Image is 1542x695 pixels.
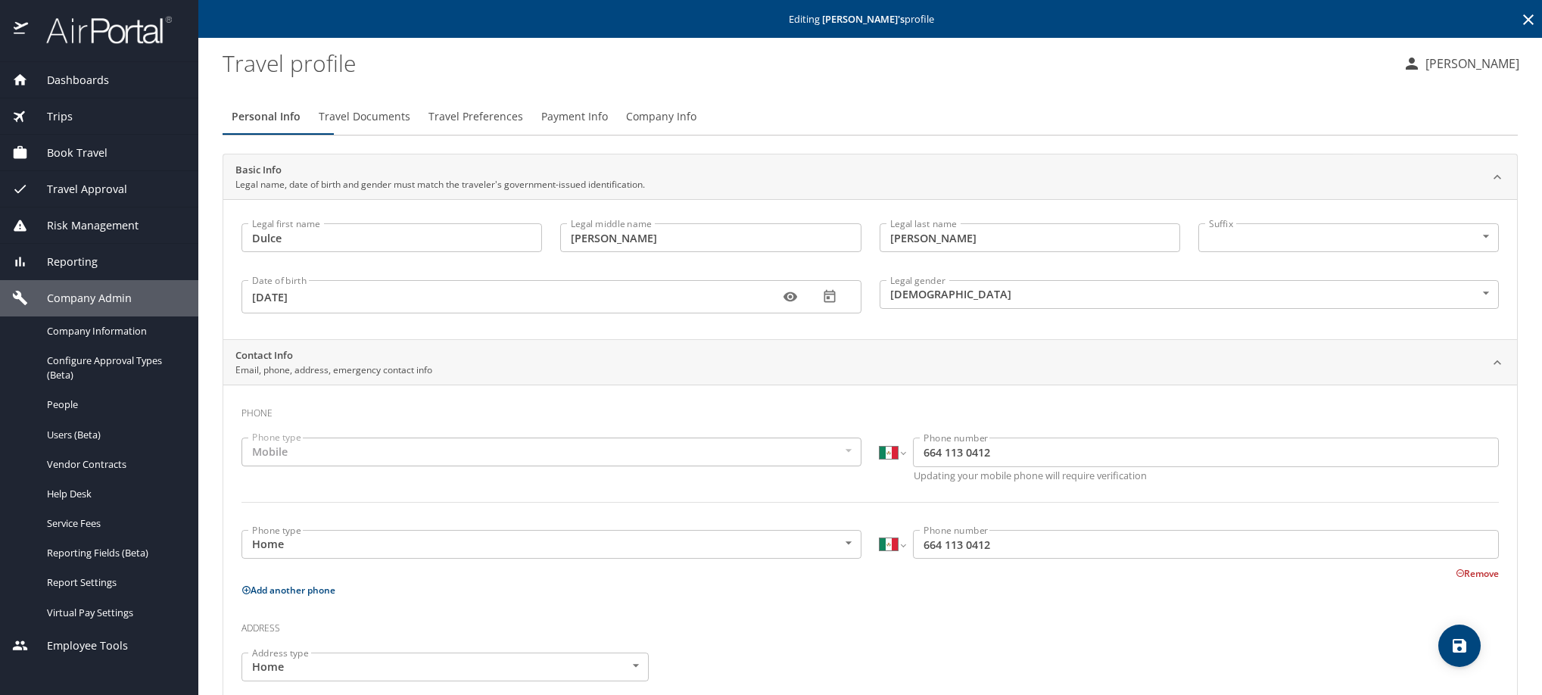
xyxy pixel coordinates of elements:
span: Report Settings [47,575,180,590]
span: Dashboards [28,72,109,89]
h3: Address [241,612,1499,637]
span: Book Travel [28,145,107,161]
span: Configure Approval Types (Beta) [47,354,180,382]
div: Profile [223,98,1518,135]
span: Users (Beta) [47,428,180,442]
span: Risk Management [28,217,139,234]
div: Basic InfoLegal name, date of birth and gender must match the traveler's government-issued identi... [223,199,1517,339]
span: Virtual Pay Settings [47,606,180,620]
span: Trips [28,108,73,125]
span: Travel Documents [319,108,410,126]
span: Help Desk [47,487,180,501]
p: Email, phone, address, emergency contact info [235,363,432,377]
h3: Phone [241,397,1499,422]
input: MM/DD/YYYY [252,282,774,311]
span: Personal Info [232,108,301,126]
strong: [PERSON_NAME] 's [822,12,905,26]
p: [PERSON_NAME] [1421,55,1519,73]
div: Home [241,653,649,681]
h2: Basic Info [235,163,645,178]
div: Home [241,530,861,559]
div: Basic InfoLegal name, date of birth and gender must match the traveler's government-issued identi... [223,154,1517,200]
span: Reporting [28,254,98,270]
p: Legal name, date of birth and gender must match the traveler's government-issued identification. [235,178,645,192]
button: [PERSON_NAME] [1397,50,1525,77]
span: Reporting Fields (Beta) [47,546,180,560]
button: Remove [1456,567,1499,580]
span: Travel Preferences [428,108,523,126]
div: Contact InfoEmail, phone, address, emergency contact info [223,340,1517,385]
span: People [47,397,180,412]
div: Mobile [241,438,861,466]
button: Add another phone [241,584,335,597]
h2: Contact Info [235,348,432,363]
p: Editing profile [203,14,1537,24]
span: Service Fees [47,516,180,531]
span: Company Information [47,324,180,338]
p: Updating your mobile phone will require verification [914,471,1500,481]
div: [DEMOGRAPHIC_DATA] [880,280,1500,309]
span: Employee Tools [28,637,128,654]
span: Payment Info [541,108,608,126]
span: Travel Approval [28,181,127,198]
div: ​ [1198,223,1499,252]
button: save [1438,625,1481,667]
img: airportal-logo.png [30,15,172,45]
span: Vendor Contracts [47,457,180,472]
span: Company Info [626,108,696,126]
img: icon-airportal.png [14,15,30,45]
span: Company Admin [28,290,132,307]
h1: Travel profile [223,39,1391,86]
